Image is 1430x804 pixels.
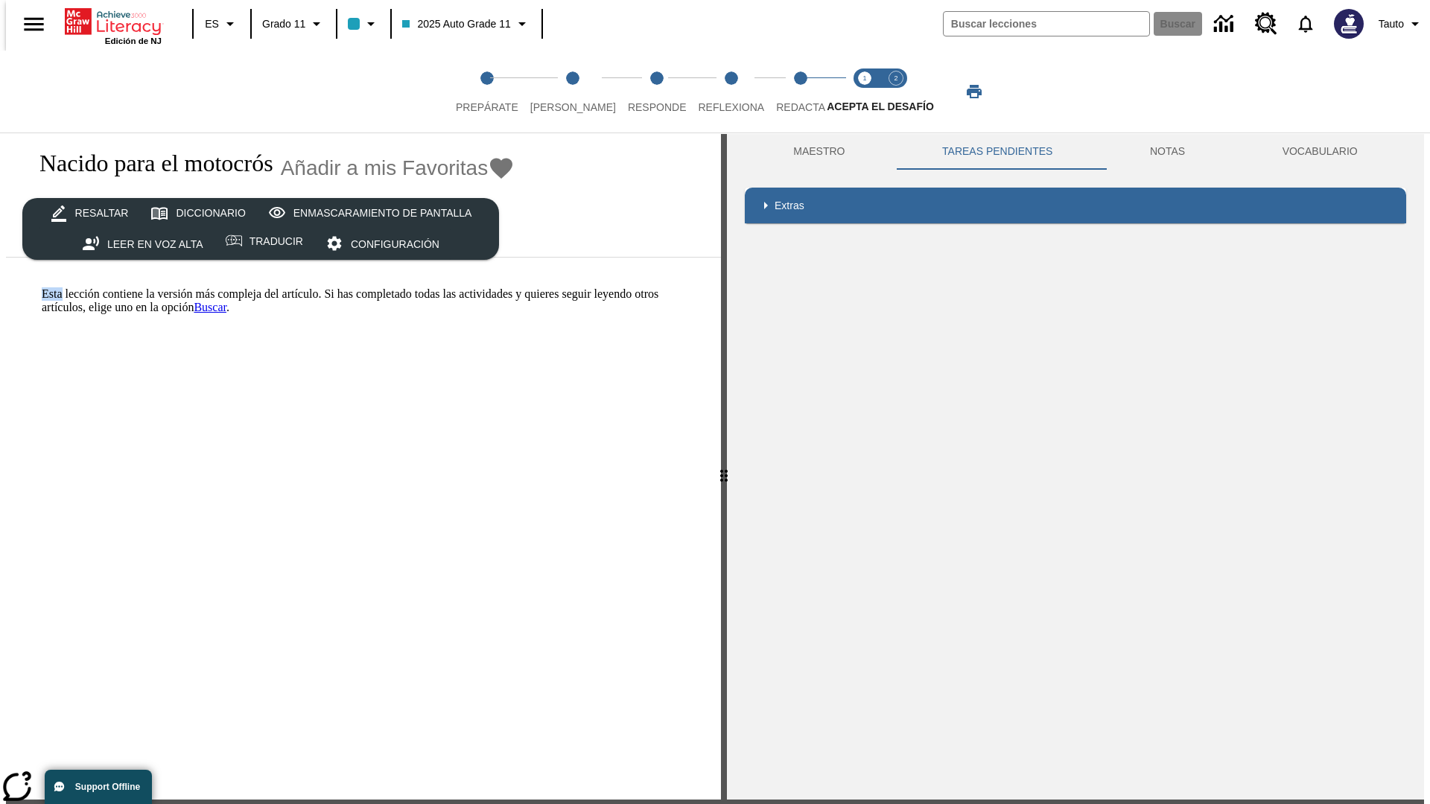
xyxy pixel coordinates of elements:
a: Notificaciones [1286,4,1325,43]
div: Instructional Panel Tabs [745,134,1406,170]
div: Configuración [351,235,439,254]
button: Leer en voz alta [71,229,214,260]
span: [PERSON_NAME] [530,101,616,113]
span: Support Offline [75,782,140,792]
text: 1 [862,74,866,82]
button: Añadir a mis Favoritas - Nacido para el motocrós [281,155,515,181]
button: Clase: 2025 Auto Grade 11, Selecciona una clase [396,10,536,37]
button: Configuración [314,229,451,260]
button: Abrir el menú lateral [12,2,56,46]
div: split button [22,198,499,260]
span: Reflexiona [698,101,764,113]
div: Portada [65,5,162,45]
button: Perfil/Configuración [1373,10,1430,37]
button: Lenguaje: ES, Selecciona un idioma [198,10,246,37]
a: Centro de información [1205,4,1246,45]
p: Esta lección contiene la versión más compleja del artículo. Si has completado todas las actividad... [42,287,703,314]
span: Prepárate [456,101,518,113]
button: Maestro [745,134,894,170]
button: El color de la clase es azul claro. Cambiar el color de la clase. [342,10,386,37]
button: Support Offline [45,770,152,804]
div: reading [6,134,721,792]
a: Centro de recursos, Se abrirá en una pestaña nueva. [1246,4,1286,44]
button: Traducir [214,229,314,255]
div: Pulsa la tecla de intro o la barra espaciadora y luego presiona las flechas de derecha e izquierd... [721,134,727,800]
button: Imprimir [950,78,998,105]
div: Resaltar [75,204,129,223]
button: Escoja un nuevo avatar [1325,4,1373,43]
div: Traducir [250,232,303,251]
input: Buscar campo [944,12,1149,36]
span: 2025 Auto Grade 11 [402,16,510,32]
button: Responde step 3 of 5 [616,51,699,133]
span: Redacta [776,101,825,113]
span: Edición de NJ [105,36,162,45]
div: Extras [745,188,1406,223]
button: VOCABULARIO [1233,134,1406,170]
img: Avatar [1334,9,1364,39]
button: NOTAS [1102,134,1234,170]
span: ES [205,16,219,32]
a: Buscar [194,301,226,313]
button: Acepta el desafío lee step 1 of 2 [843,51,886,133]
button: Diccionario [139,198,256,229]
button: TAREAS PENDIENTES [894,134,1102,170]
span: Añadir a mis Favoritas [281,156,489,180]
button: Reflexiona step 4 of 5 [686,51,776,133]
button: Redacta step 5 of 5 [764,51,837,133]
button: Prepárate step 1 of 5 [444,51,530,133]
button: Resaltar [39,198,140,229]
img: translateIcon.svg [226,234,242,247]
span: Responde [628,101,687,113]
h1: Nacido para el motocrós [24,150,273,177]
span: Tauto [1379,16,1404,32]
button: Acepta el desafío contesta step 2 of 2 [874,51,918,133]
button: Grado: Grado 11, Elige un grado [256,10,331,37]
div: Diccionario [176,204,245,223]
button: Lee step 2 of 5 [518,51,628,133]
div: activity [727,134,1424,800]
p: Extras [775,198,804,214]
text: 2 [894,74,897,82]
span: ACEPTA EL DESAFÍO [827,100,934,112]
button: Enmascaramiento de pantalla [257,198,483,229]
span: Grado 11 [262,16,305,32]
div: Leer en voz alta [107,235,203,254]
div: Enmascaramiento de pantalla [293,204,472,223]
